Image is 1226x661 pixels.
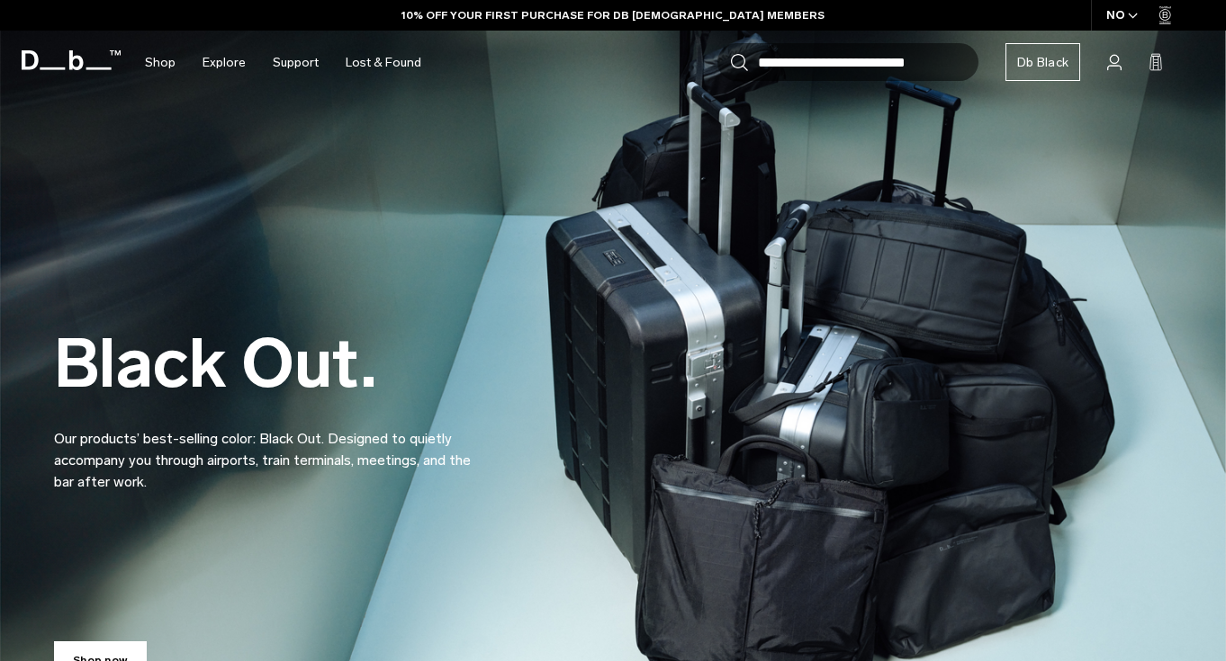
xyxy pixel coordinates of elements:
a: Explore [203,31,246,94]
h2: Black Out. [54,330,486,397]
a: 10% OFF YOUR FIRST PURCHASE FOR DB [DEMOGRAPHIC_DATA] MEMBERS [401,7,825,23]
nav: Main Navigation [131,31,435,94]
a: Shop [145,31,176,94]
a: Lost & Found [346,31,421,94]
a: Db Black [1005,43,1080,81]
p: Our products’ best-selling color: Black Out. Designed to quietly accompany you through airports, ... [54,406,486,493]
a: Support [273,31,319,94]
